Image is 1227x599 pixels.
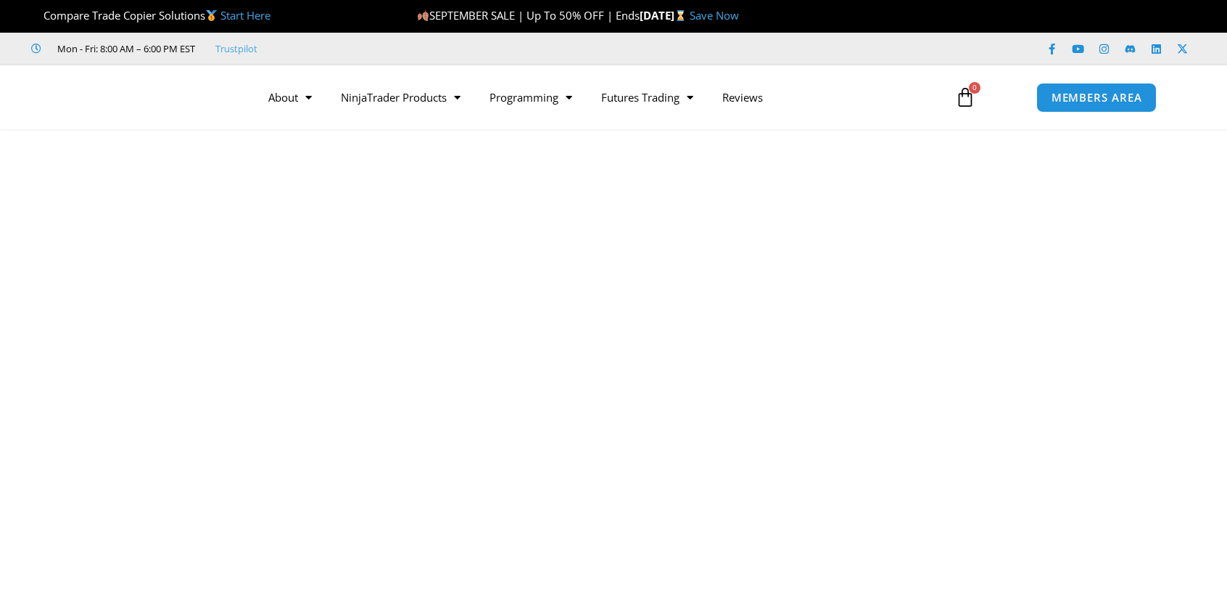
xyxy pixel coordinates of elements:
[969,82,980,94] span: 0
[417,8,640,23] span: SEPTEMBER SALE | Up To 50% OFF | Ends
[1036,83,1157,113] a: MEMBERS AREA
[206,10,217,21] img: 🥇
[690,8,739,23] a: Save Now
[215,40,257,57] a: Trustpilot
[675,10,686,21] img: ⌛
[254,81,938,114] nav: Menu
[32,10,43,21] img: 🏆
[54,40,195,57] span: Mon - Fri: 8:00 AM – 6:00 PM EST
[708,81,777,114] a: Reviews
[254,81,326,114] a: About
[475,81,587,114] a: Programming
[587,81,708,114] a: Futures Trading
[418,10,429,21] img: 🍂
[640,8,690,23] strong: [DATE]
[326,81,475,114] a: NinjaTrader Products
[31,8,270,23] span: Compare Trade Copier Solutions
[933,76,997,118] a: 0
[1052,92,1142,103] span: MEMBERS AREA
[220,8,270,23] a: Start Here
[70,71,226,123] img: LogoAI | Affordable Indicators – NinjaTrader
